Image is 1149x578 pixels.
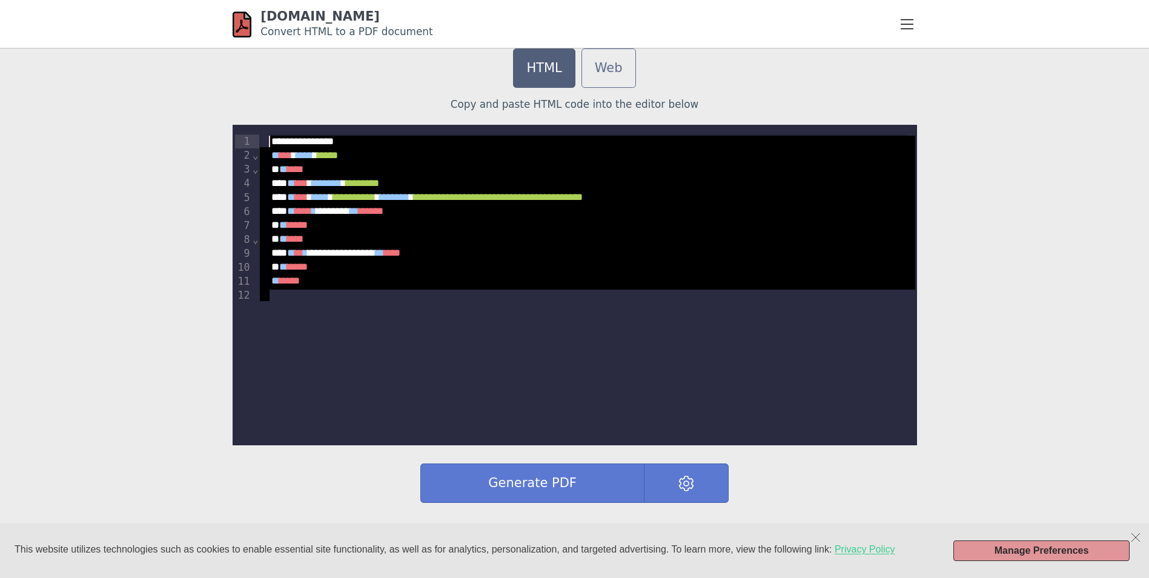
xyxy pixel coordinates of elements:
div: 12 [235,288,252,302]
div: 10 [235,261,252,274]
span: Fold line [252,149,259,161]
button: Generate PDF [420,463,644,503]
button: Manage Preferences [953,540,1130,561]
div: 2 [235,148,252,162]
a: Privacy Policy [835,543,895,556]
div: 1 [235,135,252,148]
div: 4 [235,176,252,190]
span: Fold line [252,163,259,175]
p: Copy and paste HTML code into the editor below [233,97,917,112]
div: 7 [235,219,252,233]
div: 8 [235,233,252,247]
small: Convert HTML to a PDF document [260,25,432,38]
div: 11 [235,274,252,288]
div: 9 [235,247,252,261]
div: 6 [235,205,252,219]
div: 3 [235,162,252,176]
div: 5 [235,191,252,205]
a: Web [581,48,636,88]
span: This website utilizes technologies such as cookies to enable essential site functionality, as wel... [15,544,835,554]
a: HTML [513,48,575,88]
a: [DOMAIN_NAME] [260,9,380,24]
span: Fold line [252,233,259,245]
img: html-pdf.net [233,11,252,38]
